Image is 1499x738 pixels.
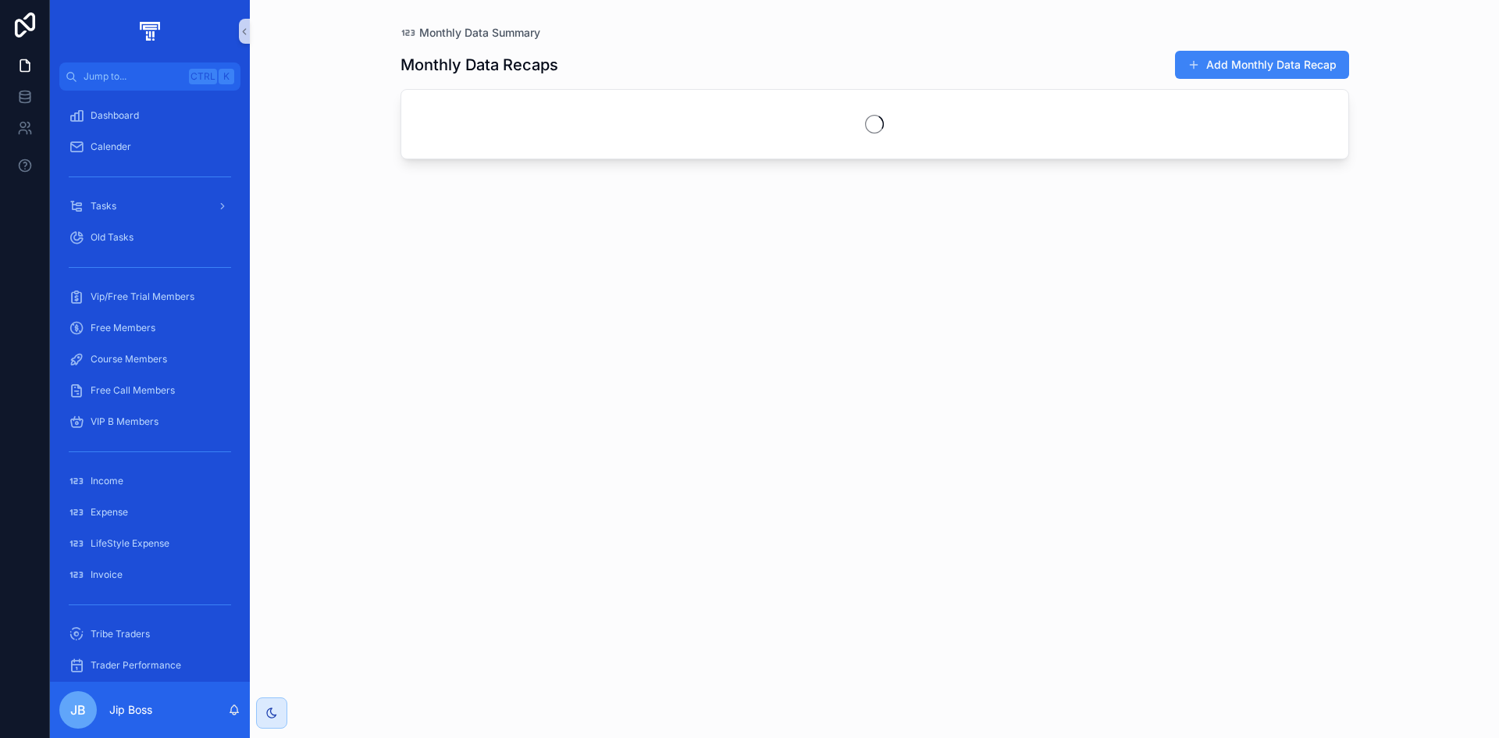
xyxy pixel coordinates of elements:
a: Course Members [59,345,240,373]
button: Add Monthly Data Recap [1175,51,1349,79]
a: Calender [59,133,240,161]
img: App logo [137,19,162,44]
a: Dashboard [59,102,240,130]
p: Jip Boss [109,702,152,718]
span: Free Call Members [91,384,175,397]
span: K [220,70,233,83]
span: Jump to... [84,70,183,83]
span: Expense [91,506,128,519]
a: Old Tasks [59,223,240,251]
span: Monthly Data Summary [419,25,540,41]
a: Tribe Traders [59,620,240,648]
a: Free Call Members [59,376,240,405]
span: VIP B Members [91,415,158,428]
a: Invoice [59,561,240,589]
a: Expense [59,498,240,526]
h1: Monthly Data Recaps [401,54,558,76]
a: Free Members [59,314,240,342]
span: Dashboard [91,109,139,122]
span: Vip/Free Trial Members [91,291,194,303]
span: Free Members [91,322,155,334]
span: Trader Performance [91,659,181,672]
button: Jump to...CtrlK [59,62,240,91]
span: Calender [91,141,131,153]
span: Tasks [91,200,116,212]
a: Trader Performance [59,651,240,679]
a: Income [59,467,240,495]
span: Invoice [91,569,123,581]
span: Ctrl [189,69,217,84]
span: Tribe Traders [91,628,150,640]
a: Vip/Free Trial Members [59,283,240,311]
span: Old Tasks [91,231,134,244]
span: JB [70,701,86,719]
a: LifeStyle Expense [59,529,240,558]
a: Monthly Data Summary [401,25,540,41]
a: VIP B Members [59,408,240,436]
span: Income [91,475,123,487]
a: Tasks [59,192,240,220]
div: scrollable content [50,91,250,682]
span: Course Members [91,353,167,365]
span: LifeStyle Expense [91,537,169,550]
